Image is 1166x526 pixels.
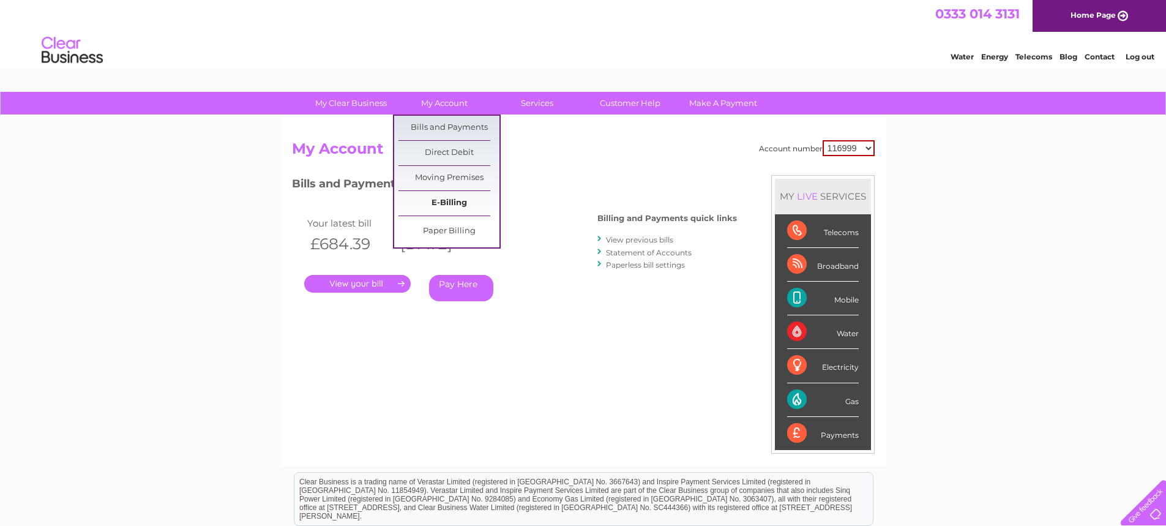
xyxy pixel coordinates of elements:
h2: My Account [292,140,875,163]
div: Water [787,315,859,349]
h4: Billing and Payments quick links [597,214,737,223]
div: Payments [787,417,859,450]
a: Moving Premises [398,166,499,190]
a: My Account [394,92,495,115]
a: My Clear Business [301,92,402,115]
img: logo.png [41,32,103,69]
a: Log out [1126,52,1154,61]
a: Blog [1059,52,1077,61]
a: Customer Help [580,92,681,115]
a: Paperless bill settings [606,260,685,269]
a: Make A Payment [673,92,774,115]
a: 0333 014 3131 [935,6,1020,21]
div: Broadband [787,248,859,282]
div: Gas [787,383,859,417]
a: Statement of Accounts [606,248,692,257]
a: Paper Billing [398,219,499,244]
h3: Bills and Payments [292,175,737,197]
a: Direct Debit [398,141,499,165]
a: . [304,275,411,293]
td: Your latest bill [304,215,395,231]
div: Mobile [787,282,859,315]
a: Water [951,52,974,61]
div: Clear Business is a trading name of Verastar Limited (registered in [GEOGRAPHIC_DATA] No. 3667643... [294,7,873,59]
div: Account number [759,140,875,156]
div: MY SERVICES [775,179,871,214]
a: Energy [981,52,1008,61]
div: Electricity [787,349,859,383]
a: Contact [1085,52,1115,61]
div: Telecoms [787,214,859,248]
a: E-Billing [398,191,499,216]
div: LIVE [794,190,820,202]
a: View previous bills [606,235,673,244]
a: Pay Here [429,275,493,301]
a: Services [487,92,588,115]
a: Telecoms [1015,52,1052,61]
a: Bills and Payments [398,116,499,140]
th: £684.39 [304,231,395,257]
